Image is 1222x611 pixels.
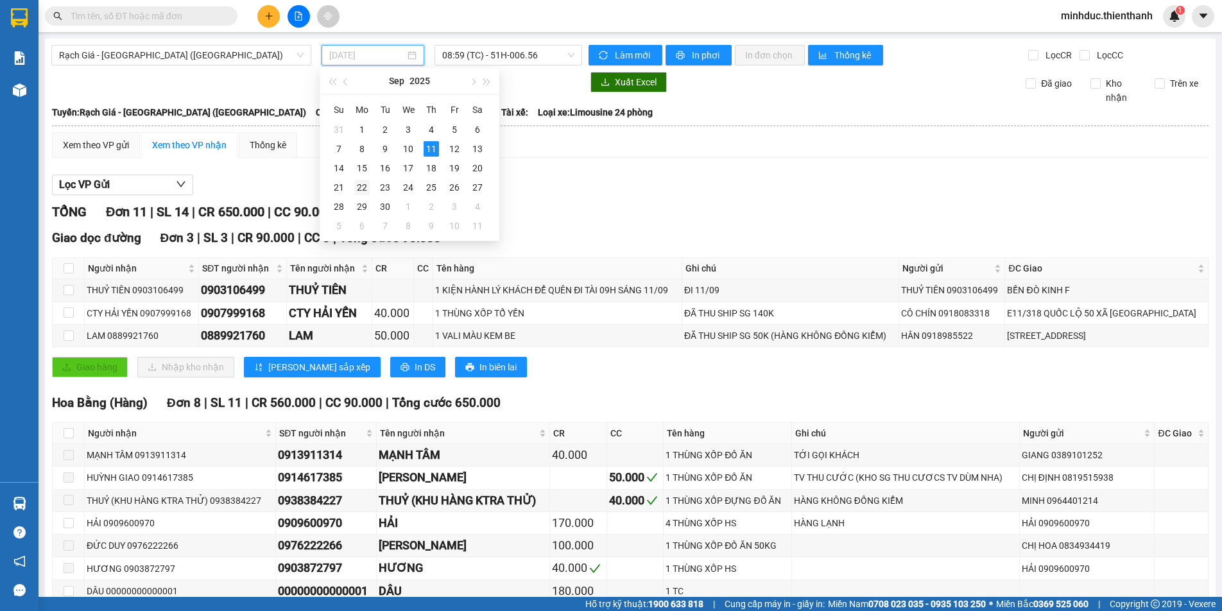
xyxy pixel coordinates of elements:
[354,180,370,195] div: 22
[201,281,284,299] div: 0903106499
[379,492,547,510] div: THUỶ (KHU HÀNG KTRA THỬ)
[329,48,405,62] input: 11/09/2025
[901,283,1003,297] div: THUỶ TIÊN 0903106499
[244,357,381,377] button: sort-ascending[PERSON_NAME] sắp xếp
[13,555,26,567] span: notification
[676,51,687,61] span: printer
[601,78,610,88] span: download
[420,139,443,159] td: 2025-09-11
[392,395,501,410] span: Tổng cước 650.000
[433,258,682,279] th: Tên hàng
[201,327,284,345] div: 0889921760
[245,395,248,410] span: |
[400,180,416,195] div: 24
[377,444,549,467] td: MẠNH TÂM
[327,178,350,197] td: 2025-09-21
[646,472,658,483] span: check
[552,582,605,600] div: 180.000
[374,304,411,322] div: 40.000
[466,216,489,236] td: 2025-10-11
[377,490,549,512] td: THUỶ (KHU HÀNG KTRA THỬ)
[279,426,363,440] span: SĐT người nhận
[199,279,286,302] td: 0903106499
[199,325,286,347] td: 0889921760
[808,45,883,65] button: bar-chartThống kê
[59,176,110,193] span: Lọc VP Gửi
[289,304,370,322] div: CTY HẢI YẾN
[470,180,485,195] div: 27
[380,426,536,440] span: Tên người nhận
[211,395,242,410] span: SL 11
[377,122,393,137] div: 2
[447,218,462,234] div: 10
[424,199,439,214] div: 2
[374,216,397,236] td: 2025-10-07
[397,197,420,216] td: 2025-10-01
[274,204,333,219] span: CC 90.000
[684,283,897,297] div: ĐI 11/09
[278,537,374,555] div: 0976222266
[1008,261,1195,275] span: ĐC Giao
[420,99,443,120] th: Th
[400,160,416,176] div: 17
[71,9,222,23] input: Tìm tên, số ĐT hoặc mã đơn
[327,139,350,159] td: 2025-09-07
[1022,538,1153,553] div: CHỊ HOA 0834934419
[1022,562,1153,576] div: HẢI 0909600970
[1192,5,1214,28] button: caret-down
[615,48,652,62] span: Làm mới
[424,218,439,234] div: 9
[725,597,825,611] span: Cung cấp máy in - giấy in:
[443,99,466,120] th: Fr
[420,197,443,216] td: 2025-10-02
[1178,6,1182,15] span: 1
[996,597,1089,611] span: Miền Bắc
[435,283,680,297] div: 1 KIỆN HÀNH LÝ KHÁCH ĐỂ QUÊN ĐI TÀI 09H SÁNG 11/09
[354,199,370,214] div: 29
[87,538,273,553] div: ĐỨC DUY 0976222266
[379,582,547,600] div: DÂU
[350,197,374,216] td: 2025-09-29
[199,302,286,325] td: 0907999168
[317,5,340,28] button: aim
[278,514,374,532] div: 0909600970
[664,423,791,444] th: Tên hàng
[87,562,273,576] div: HƯƠNG 0903872797
[377,580,549,603] td: DÂU
[53,12,62,21] span: search
[443,197,466,216] td: 2025-10-03
[289,327,370,345] div: LAM
[59,46,304,65] span: Rạch Giá - Sài Gòn (Hàng Hoá)
[87,448,273,462] div: MẠNH TÂM 0913911314
[106,204,147,219] span: Đơn 11
[646,495,658,506] span: check
[52,395,148,410] span: Hoa Bằng (Hàng)
[160,230,194,245] span: Đơn 3
[435,329,680,343] div: 1 VALI MÀU KEM BE
[470,218,485,234] div: 11
[901,306,1003,320] div: CÔ CHÍN 0918083318
[52,175,193,195] button: Lọc VP Gửi
[150,204,153,219] span: |
[379,537,547,555] div: [PERSON_NAME]
[552,537,605,555] div: 100.000
[63,138,129,152] div: Xem theo VP gửi
[466,159,489,178] td: 2025-09-20
[692,48,721,62] span: In phơi
[666,584,789,598] div: 1 TC
[276,580,377,603] td: 00000000000001
[327,216,350,236] td: 2025-10-05
[550,423,607,444] th: CR
[87,584,273,598] div: DÂU 00000000000001
[389,68,404,94] button: Sep
[390,357,445,377] button: printerIn DS
[615,75,657,89] span: Xuất Excel
[52,230,141,245] span: Giao dọc đường
[374,327,411,345] div: 50.000
[684,329,897,343] div: ĐÃ THU SHIP SG 50K (HÀNG KHÔNG ĐỒNG KIỂM)
[1022,494,1153,508] div: MINH 0964401214
[287,325,372,347] td: LAM
[794,448,1017,462] div: TỚI GỌI KHÁCH
[420,159,443,178] td: 2025-09-18
[409,68,430,94] button: 2025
